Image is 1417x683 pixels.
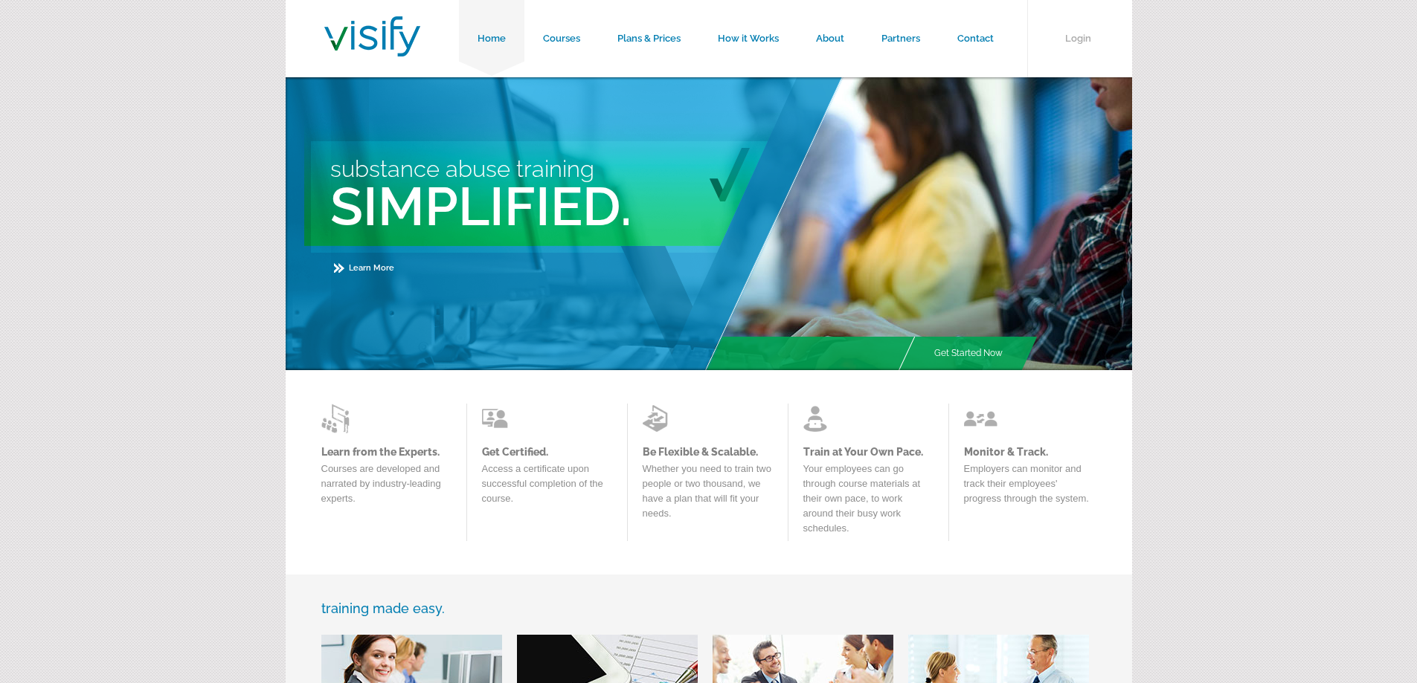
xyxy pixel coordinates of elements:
img: Learn from the Experts [803,404,837,433]
a: Get Started Now [916,337,1021,370]
img: Learn from the Experts [643,404,676,433]
a: Be Flexible & Scalable. [643,446,773,458]
p: Whether you need to train two people or two thousand, we have a plan that will fit your needs. [643,462,773,528]
p: Access a certificate upon successful completion of the course. [482,462,612,514]
h3: training made easy. [321,601,1096,616]
p: Employers can monitor and track their employees' progress through the system. [964,462,1094,514]
img: Main Image [704,77,1132,370]
h2: Simplified. [330,175,846,238]
a: Learn More [334,263,394,273]
h3: Substance Abuse Training [330,155,846,182]
a: Visify Training [324,39,420,61]
p: Your employees can go through course materials at their own pace, to work around their busy work ... [803,462,934,543]
a: Learn from the Experts. [321,446,452,458]
a: Monitor & Track. [964,446,1094,458]
img: Visify Training [324,16,420,56]
a: Get Certified. [482,446,612,458]
img: Learn from the Experts [321,404,355,433]
img: Learn from the Experts [482,404,515,433]
p: Courses are developed and narrated by industry-leading experts. [321,462,452,514]
a: Train at Your Own Pace. [803,446,934,458]
img: Learn from the Experts [964,404,997,433]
